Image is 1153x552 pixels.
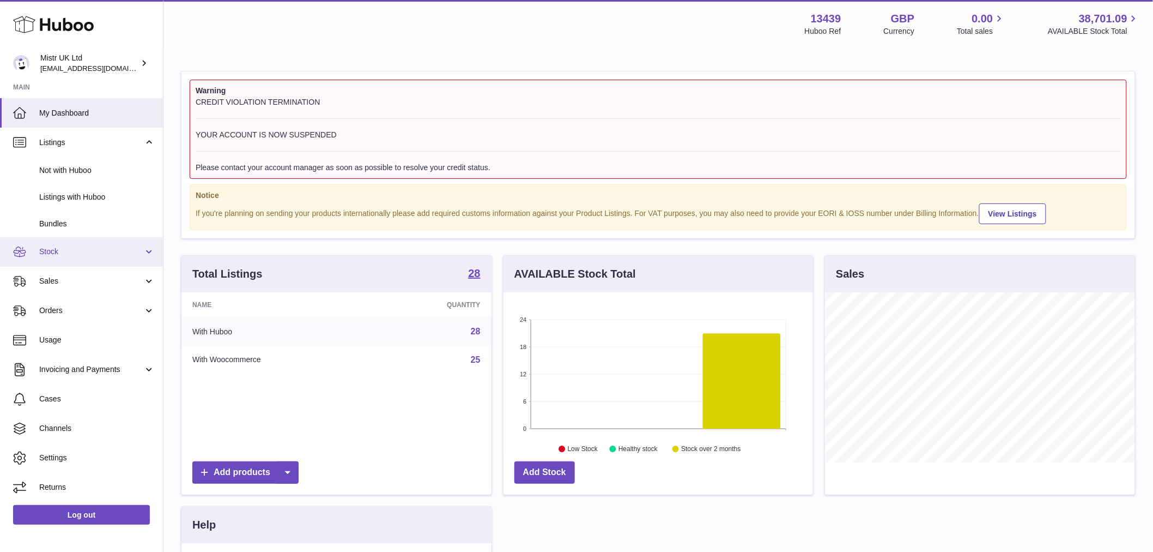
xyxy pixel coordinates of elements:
[192,461,299,484] a: Add products
[1048,26,1140,37] span: AVAILABLE Stock Total
[181,346,374,374] td: With Woocommerce
[39,165,155,176] span: Not with Huboo
[39,219,155,229] span: Bundles
[523,398,526,405] text: 6
[468,268,480,281] a: 28
[13,505,150,525] a: Log out
[39,192,155,202] span: Listings with Huboo
[181,292,374,317] th: Name
[979,203,1046,224] a: View Listings
[471,327,481,336] a: 28
[1079,11,1127,26] span: 38,701.09
[972,11,993,26] span: 0.00
[514,461,575,484] a: Add Stock
[196,97,1121,173] div: CREDIT VIOLATION TERMINATION YOUR ACCOUNT IS NOW SUSPENDED Please contact your account manager as...
[468,268,480,279] strong: 28
[39,423,155,434] span: Channels
[520,371,526,377] text: 12
[40,64,160,73] span: [EMAIL_ADDRESS][DOMAIN_NAME]
[836,267,864,281] h3: Sales
[523,425,526,432] text: 0
[39,137,143,148] span: Listings
[196,190,1121,201] strong: Notice
[39,305,143,316] span: Orders
[196,86,1121,96] strong: Warning
[681,446,741,453] text: Stock over 2 months
[618,446,658,453] text: Healthy stock
[471,355,481,364] a: 25
[568,446,598,453] text: Low Stock
[514,267,636,281] h3: AVAILABLE Stock Total
[520,344,526,350] text: 18
[39,335,155,345] span: Usage
[39,276,143,286] span: Sales
[957,26,1005,37] span: Total sales
[39,247,143,257] span: Stock
[891,11,914,26] strong: GBP
[192,518,216,532] h3: Help
[957,11,1005,37] a: 0.00 Total sales
[39,453,155,463] span: Settings
[192,267,263,281] h3: Total Listings
[1048,11,1140,37] a: 38,701.09 AVAILABLE Stock Total
[374,292,491,317] th: Quantity
[40,53,138,74] div: Mistr UK Ltd
[39,482,155,493] span: Returns
[811,11,841,26] strong: 13439
[884,26,915,37] div: Currency
[805,26,841,37] div: Huboo Ref
[520,316,526,323] text: 24
[181,317,374,346] td: With Huboo
[13,55,29,71] img: internalAdmin-13439@internal.huboo.com
[39,108,155,118] span: My Dashboard
[196,202,1121,224] div: If you're planning on sending your products internationally please add required customs informati...
[39,364,143,375] span: Invoicing and Payments
[39,394,155,404] span: Cases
